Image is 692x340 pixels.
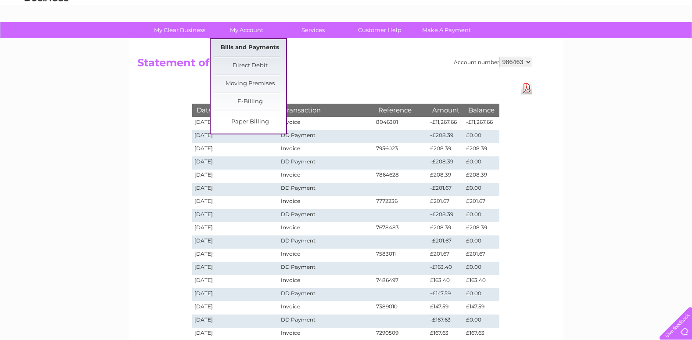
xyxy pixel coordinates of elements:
td: 7772236 [374,196,428,209]
td: 7956023 [374,143,428,156]
td: [DATE] [192,222,279,235]
td: DD Payment [279,209,373,222]
td: DD Payment [279,288,373,301]
th: Transaction [279,104,373,116]
td: £147.59 [428,301,464,315]
a: My Clear Business [143,22,216,38]
td: DD Payment [279,183,373,196]
td: £163.40 [428,275,464,288]
th: Balance [464,104,499,116]
td: 8046301 [374,117,428,130]
td: Invoice [279,222,373,235]
td: [DATE] [192,249,279,262]
td: £0.00 [464,262,499,275]
a: Contact [634,37,655,44]
td: £208.39 [428,222,464,235]
td: -£11,267.66 [428,117,464,130]
td: -£201.67 [428,183,464,196]
td: -£201.67 [428,235,464,249]
td: £0.00 [464,130,499,143]
td: -£208.39 [428,209,464,222]
td: [DATE] [192,183,279,196]
a: Energy [559,37,579,44]
div: Account number [454,57,532,67]
td: -£208.39 [428,130,464,143]
td: 7583011 [374,249,428,262]
td: £208.39 [428,143,464,156]
td: Invoice [279,143,373,156]
td: DD Payment [279,156,373,170]
td: £208.39 [464,170,499,183]
img: logo.png [24,23,69,50]
a: Make A Payment [410,22,483,38]
td: [DATE] [192,170,279,183]
td: £208.39 [464,222,499,235]
td: Invoice [279,117,373,130]
a: My Account [210,22,283,38]
td: [DATE] [192,130,279,143]
a: Blog [616,37,628,44]
td: [DATE] [192,156,279,170]
td: 7864628 [374,170,428,183]
td: £201.67 [464,249,499,262]
td: £0.00 [464,156,499,170]
td: £0.00 [464,315,499,328]
td: £201.67 [428,196,464,209]
td: £208.39 [428,170,464,183]
td: DD Payment [279,130,373,143]
a: Water [538,37,554,44]
div: Clear Business is a trading name of Verastar Limited (registered in [GEOGRAPHIC_DATA] No. 3667643... [139,5,554,43]
th: Reference [374,104,428,116]
a: Direct Debit [214,57,286,75]
td: -£163.40 [428,262,464,275]
td: -£208.39 [428,156,464,170]
td: -£167.63 [428,315,464,328]
a: E-Billing [214,93,286,111]
td: £0.00 [464,209,499,222]
td: [DATE] [192,288,279,301]
a: Log out [663,37,684,44]
a: Services [277,22,349,38]
td: Invoice [279,275,373,288]
th: Amount [428,104,464,116]
td: DD Payment [279,235,373,249]
td: -£11,267.66 [464,117,499,130]
td: £0.00 [464,183,499,196]
td: 7389010 [374,301,428,315]
a: 0333 014 3131 [527,4,587,15]
td: £0.00 [464,288,499,301]
td: DD Payment [279,315,373,328]
td: DD Payment [279,262,373,275]
a: Paper Billing [214,113,286,131]
td: [DATE] [192,275,279,288]
td: £201.67 [464,196,499,209]
td: £163.40 [464,275,499,288]
a: Telecoms [584,37,610,44]
td: £147.59 [464,301,499,315]
th: Date [192,104,279,116]
td: Invoice [279,249,373,262]
td: [DATE] [192,209,279,222]
a: Download Pdf [521,82,532,94]
td: [DATE] [192,315,279,328]
td: Invoice [279,301,373,315]
a: Customer Help [344,22,416,38]
td: Invoice [279,170,373,183]
a: Moving Premises [214,75,286,93]
td: 7678483 [374,222,428,235]
h2: Statement of Accounts [137,57,532,73]
td: £0.00 [464,235,499,249]
td: £208.39 [464,143,499,156]
td: [DATE] [192,196,279,209]
td: [DATE] [192,143,279,156]
td: 7486497 [374,275,428,288]
td: £201.67 [428,249,464,262]
td: [DATE] [192,301,279,315]
td: [DATE] [192,262,279,275]
td: -£147.59 [428,288,464,301]
td: [DATE] [192,235,279,249]
a: Bills and Payments [214,39,286,57]
td: Invoice [279,196,373,209]
td: [DATE] [192,117,279,130]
